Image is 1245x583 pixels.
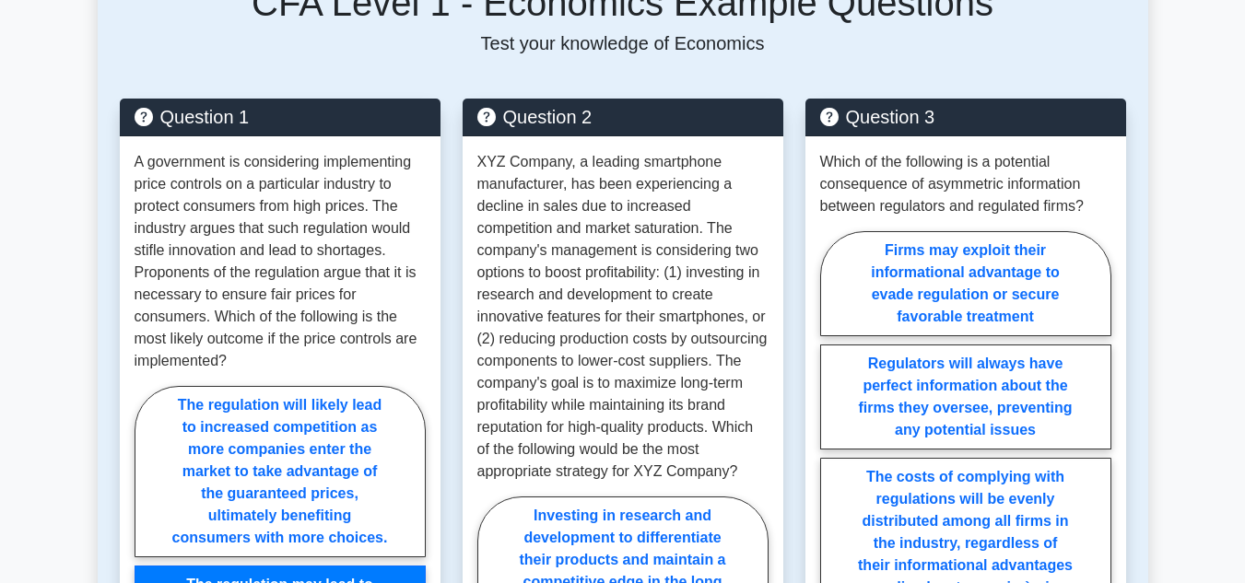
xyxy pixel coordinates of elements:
p: Which of the following is a potential consequence of asymmetric information between regulators an... [820,151,1111,217]
label: Firms may exploit their informational advantage to evade regulation or secure favorable treatment [820,231,1111,336]
h5: Question 2 [477,106,769,128]
label: The regulation will likely lead to increased competition as more companies enter the market to ta... [135,386,426,557]
p: Test your knowledge of Economics [120,32,1126,54]
h5: Question 1 [135,106,426,128]
p: XYZ Company, a leading smartphone manufacturer, has been experiencing a decline in sales due to i... [477,151,769,483]
h5: Question 3 [820,106,1111,128]
label: Regulators will always have perfect information about the firms they oversee, preventing any pote... [820,344,1111,449]
p: A government is considering implementing price controls on a particular industry to protect consu... [135,151,426,372]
